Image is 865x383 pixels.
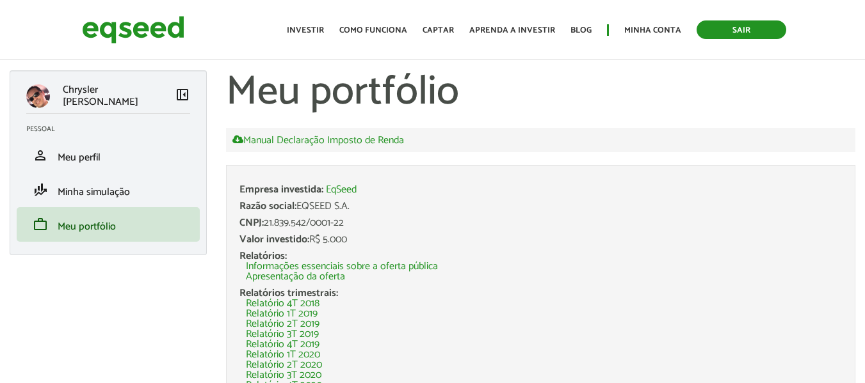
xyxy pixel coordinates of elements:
li: Meu portfólio [17,207,200,242]
span: person [33,148,48,163]
a: workMeu portfólio [26,217,190,232]
span: Meu perfil [58,149,101,166]
a: Apresentação da oferta [246,272,345,282]
span: left_panel_close [175,87,190,102]
span: Relatórios trimestrais: [239,285,338,302]
a: Informações essenciais sobre a oferta pública [246,262,438,272]
p: Chrysler [PERSON_NAME] [63,84,175,108]
li: Minha simulação [17,173,200,207]
a: Captar [423,26,454,35]
a: Manual Declaração Imposto de Renda [232,134,404,146]
h1: Meu portfólio [226,70,855,115]
a: Relatório 3T 2019 [246,329,319,340]
h2: Pessoal [26,125,200,133]
span: CNPJ: [239,214,264,231]
span: Valor investido: [239,231,309,248]
span: finance_mode [33,182,48,198]
span: work [33,217,48,232]
span: Relatórios: [239,247,287,265]
div: 21.839.542/0001-22 [239,218,842,228]
a: Relatório 1T 2019 [246,309,318,319]
a: Relatório 4T 2019 [246,340,319,350]
img: EqSeed [82,13,184,47]
a: Blog [570,26,592,35]
a: Relatório 1T 2020 [246,350,320,360]
a: Relatório 2T 2020 [246,360,322,370]
span: Empresa investida: [239,181,323,198]
a: Minha conta [624,26,681,35]
span: Meu portfólio [58,218,116,235]
a: Investir [287,26,324,35]
a: Relatório 2T 2019 [246,319,319,329]
a: Relatório 3T 2020 [246,370,321,380]
a: Como funciona [339,26,407,35]
li: Meu perfil [17,138,200,173]
a: Aprenda a investir [469,26,555,35]
a: Colapsar menu [175,87,190,105]
a: personMeu perfil [26,148,190,163]
a: Relatório 4T 2018 [246,299,319,309]
span: Minha simulação [58,184,130,201]
a: Sair [697,20,786,39]
a: EqSeed [326,185,357,195]
a: finance_modeMinha simulação [26,182,190,198]
span: Razão social: [239,198,296,215]
div: R$ 5.000 [239,235,842,245]
div: EQSEED S.A. [239,201,842,212]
